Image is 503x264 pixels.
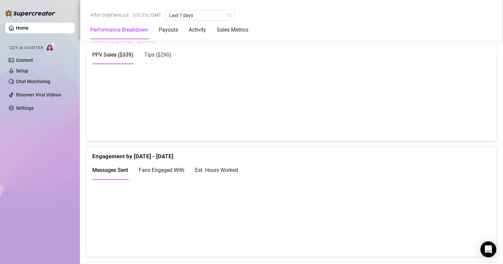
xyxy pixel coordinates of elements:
div: Engagement by [DATE] - [DATE] [92,147,491,161]
a: Settings [16,105,34,111]
div: Est. Hours Worked [195,166,238,174]
span: Fans Engaged With [139,167,184,173]
div: Payouts [159,26,178,34]
img: AI Chatter [46,42,56,52]
a: Content [16,58,33,63]
span: After OnlyFans cut [90,10,129,20]
span: calendar [227,13,231,17]
span: Messages Sent [92,167,128,173]
div: Performance Breakdown [90,26,148,34]
a: Chat Monitoring [16,79,50,84]
img: logo-BBDzfeDw.svg [5,10,55,17]
a: Setup [16,68,28,73]
span: Izzy AI Chatter [9,45,43,51]
span: PPV Sales ( $339 ) [92,52,133,58]
a: Home [16,25,29,31]
span: UTC Etc/GMT [133,10,161,20]
span: Last 7 days [169,10,231,20]
a: Discover Viral Videos [16,92,61,97]
div: Activity [189,26,206,34]
div: Sales Metrics [217,26,248,34]
span: Tips ( $290 ) [144,52,171,58]
div: Open Intercom Messenger [480,241,496,257]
